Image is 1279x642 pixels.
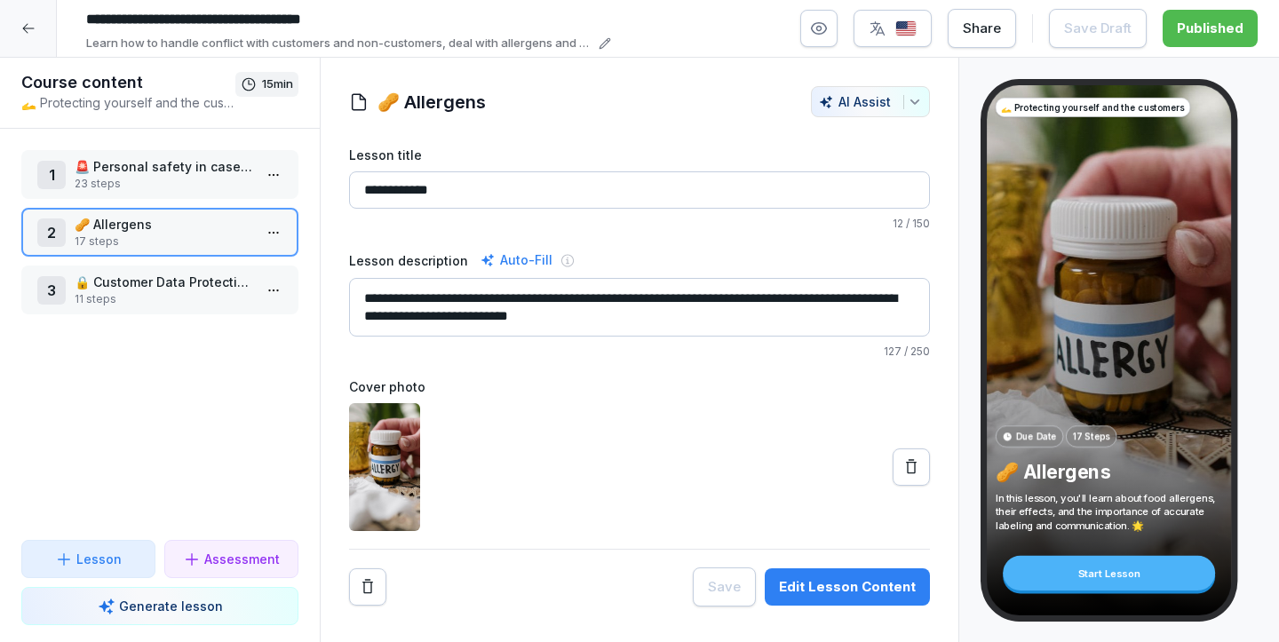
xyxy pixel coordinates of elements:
div: Save [708,577,741,597]
div: 2🥜 Allergens17 steps [21,208,298,257]
div: 1 [37,161,66,189]
p: Lesson [76,550,122,568]
label: Lesson title [349,146,930,164]
span: 127 [884,345,902,358]
div: Published [1177,19,1243,38]
button: Lesson [21,540,155,578]
h1: Course content [21,72,235,93]
div: Edit Lesson Content [779,577,916,597]
p: 23 steps [75,176,252,192]
div: 3🔒 Customer Data Protection ([GEOGRAPHIC_DATA], GDPR)11 steps [21,266,298,314]
p: 17 Steps [1073,430,1110,443]
label: Cover photo [349,377,930,396]
p: Learn how to handle conflict with customers and non-customers, deal with allergens and customer d... [86,35,593,52]
div: Start Lesson [1003,556,1215,590]
p: 🚨 Personal safety in case of conflict [75,157,252,176]
span: 12 [893,217,903,230]
button: Published [1163,10,1258,47]
h1: 🥜 Allergens [377,89,486,115]
button: Assessment [164,540,298,578]
div: Auto-Fill [477,250,556,271]
img: us.svg [895,20,917,37]
button: Generate lesson [21,587,298,625]
p: 🥜 Allergens [996,460,1223,484]
p: / 250 [349,344,930,360]
p: Generate lesson [119,597,223,615]
p: 🔒 Customer Data Protection ([GEOGRAPHIC_DATA], GDPR) [75,273,252,291]
button: Save Draft [1049,9,1147,48]
div: 2 [37,218,66,247]
p: 15 min [262,75,293,93]
p: 17 steps [75,234,252,250]
div: Share [963,19,1001,38]
button: Save [693,567,756,606]
p: 11 steps [75,291,252,307]
p: / 150 [349,216,930,232]
p: Assessment [204,550,280,568]
div: Save Draft [1064,19,1132,38]
div: 1🚨 Personal safety in case of conflict23 steps [21,150,298,199]
button: AI Assist [811,86,930,117]
label: Lesson description [349,251,468,270]
p: 🫴 Protecting yourself and the customers [21,93,235,112]
p: 🫴 Protecting yourself and the customers [1001,101,1185,115]
button: Share [948,9,1016,48]
button: Edit Lesson Content [765,568,930,606]
div: AI Assist [819,94,922,109]
p: In this lesson, you'll learn about food allergens, their effects, and the importance of accurate ... [996,491,1223,532]
p: Due Date [1016,430,1057,443]
button: Remove [349,568,386,606]
div: 3 [37,276,66,305]
p: 🥜 Allergens [75,215,252,234]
